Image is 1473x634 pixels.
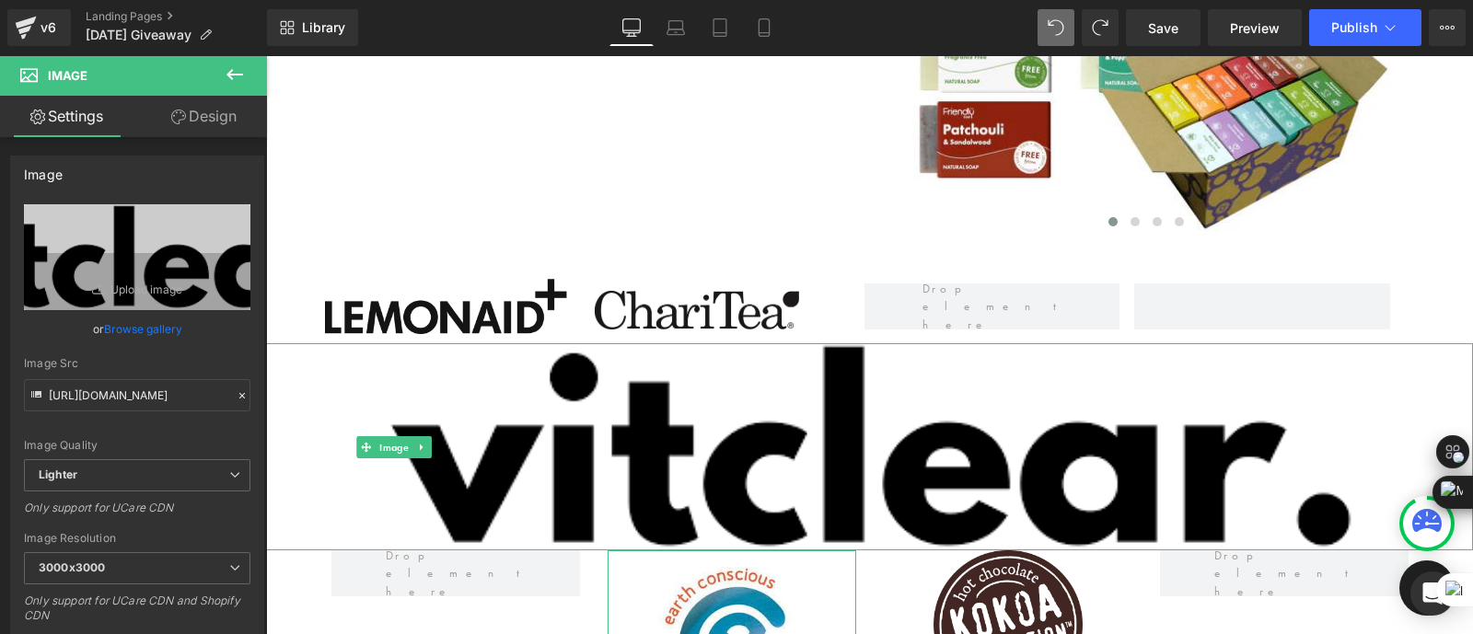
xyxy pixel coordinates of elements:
a: Preview [1208,9,1302,46]
input: Link [24,379,250,411]
div: Image [24,156,63,182]
div: Only support for UCare CDN [24,501,250,527]
a: Landing Pages [86,9,267,24]
div: Image Src [24,357,250,370]
a: Laptop [654,9,698,46]
span: Save [1148,18,1178,38]
span: Image [110,381,146,403]
b: 3000x3000 [39,560,105,574]
span: [DATE] Giveaway [86,28,191,42]
a: Tablet [698,9,742,46]
span: Publish [1331,20,1377,35]
a: Expand / Collapse [145,381,165,403]
div: or [24,319,250,339]
a: New Library [267,9,358,46]
div: v6 [37,16,60,40]
button: More [1429,9,1466,46]
a: v6 [7,9,71,46]
span: Library [302,19,345,36]
a: Design [137,96,271,137]
a: Desktop [609,9,654,46]
div: Image Quality [24,439,250,452]
b: Lighter [39,467,77,481]
a: Browse gallery [104,313,182,345]
button: Publish [1309,9,1421,46]
span: Preview [1230,18,1280,38]
button: Redo [1082,9,1119,46]
div: Image Resolution [24,532,250,545]
span: Image [48,68,87,83]
button: Undo [1038,9,1074,46]
a: Mobile [742,9,786,46]
div: Open Intercom Messenger [1410,571,1455,616]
